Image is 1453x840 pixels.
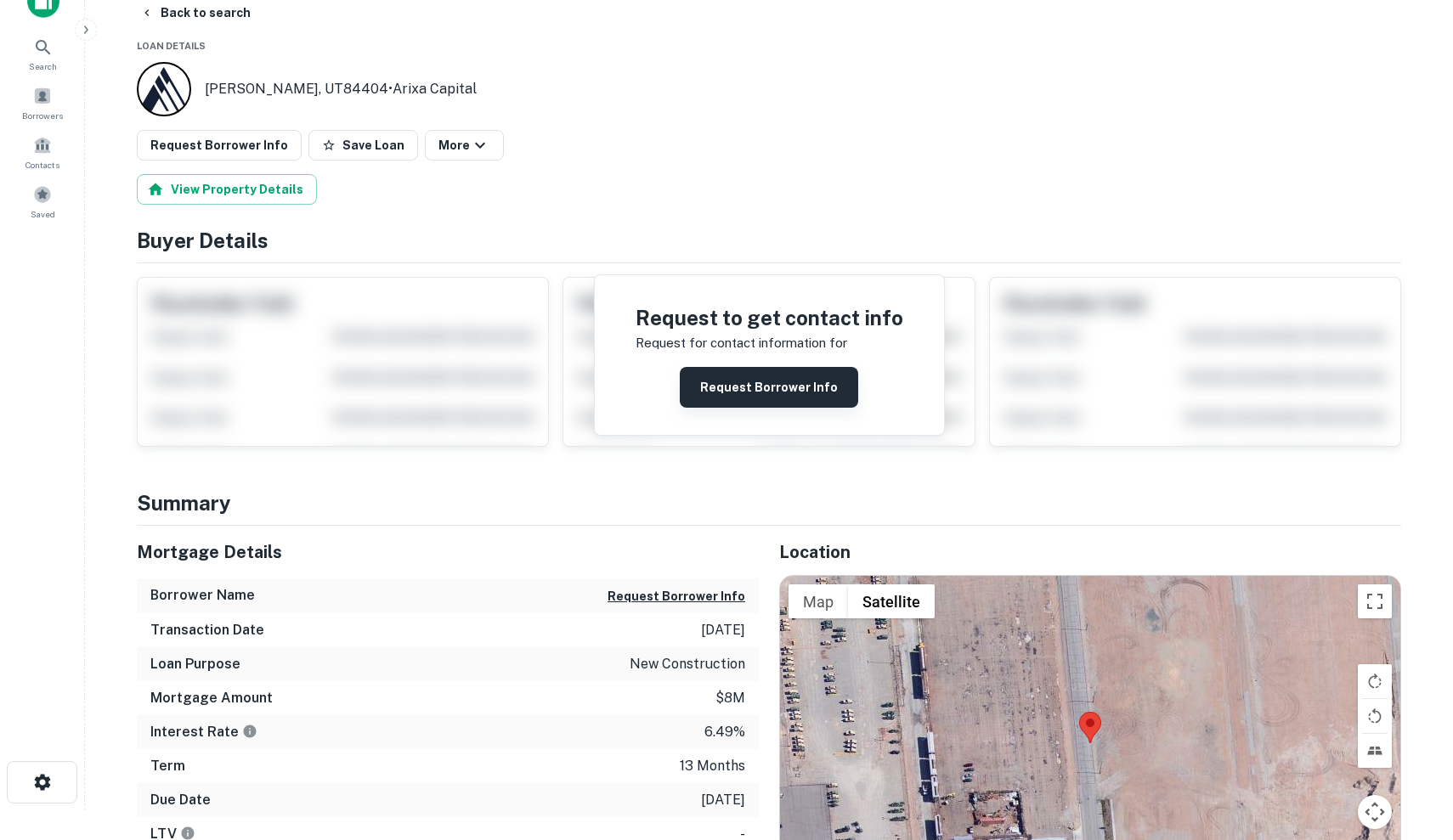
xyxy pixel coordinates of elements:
p: new construction [630,654,745,674]
h5: Mortgage Details [137,539,759,565]
h6: Interest Rate [150,722,257,742]
h4: Summary [137,488,1401,518]
button: View Property Details [137,174,317,205]
button: Request Borrower Info [680,367,858,408]
h6: Transaction Date [150,620,264,640]
a: Search [5,31,80,76]
p: [DATE] [701,620,745,640]
button: More [425,130,504,161]
span: Search [29,59,57,73]
a: Saved [5,178,80,224]
a: Contacts [5,129,80,175]
p: $8m [715,688,745,708]
span: Contacts [25,158,59,172]
h6: Mortgage Amount [150,688,273,708]
p: [PERSON_NAME], UT84404 • [205,79,477,99]
button: Request Borrower Info [137,130,302,161]
iframe: Chat Widget [1368,704,1453,786]
h6: Borrower Name [150,585,255,606]
h6: Term [150,756,185,776]
a: Borrowers [5,80,80,126]
a: Arixa Capital [393,81,477,97]
p: 13 months [680,756,745,776]
p: Request for contact information for [636,333,847,353]
span: Borrowers [22,109,63,122]
button: Rotate map clockwise [1358,664,1392,698]
button: Show satellite imagery [848,584,935,618]
h4: Buyer Details [137,225,1401,256]
p: [DATE] [701,790,745,810]
span: Loan Details [137,41,206,51]
button: Save Loan [308,130,418,161]
span: Saved [31,207,55,221]
button: Toggle fullscreen view [1358,584,1392,618]
svg: The interest rates displayed on the website are for informational purposes only and may be report... [242,724,257,739]
button: Map camera controls [1358,795,1392,829]
h5: Location [779,539,1401,565]
h4: Request to get contact info [636,302,903,333]
h6: Due Date [150,790,211,810]
h6: Loan Purpose [150,654,240,674]
button: Rotate map counterclockwise [1358,699,1392,733]
button: Request Borrower Info [608,586,745,606]
button: Show street map [789,584,848,618]
button: Tilt map [1358,734,1392,768]
p: 6.49% [704,722,745,742]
